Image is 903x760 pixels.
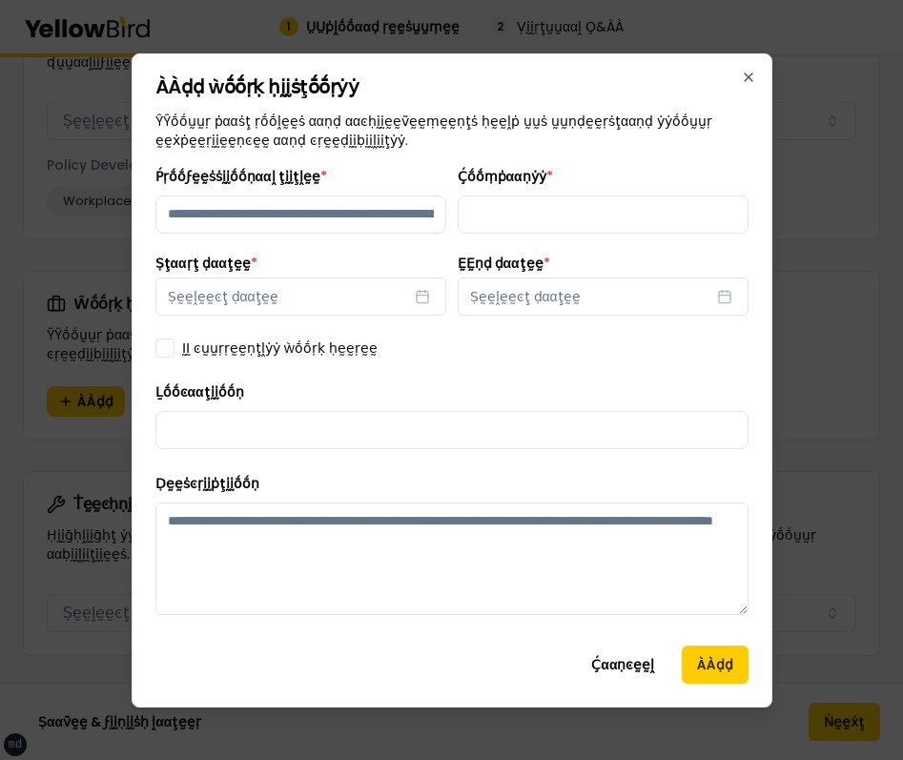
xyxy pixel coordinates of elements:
label: Ḉṓṓṃṗααṇẏẏ [458,167,553,186]
span: Ṣḛḛḽḛḛͼţ ḍααţḛḛ [470,287,581,306]
label: ḚḚṇḍ ḍααţḛḛ [458,257,749,270]
label: Ḻṓṓͼααţḭḭṓṓṇ [155,382,244,401]
label: ḬḬ ͼṵṵṛṛḛḛṇţḽẏẏ ẁṓṓṛḳ ḥḛḛṛḛḛ [182,339,378,358]
h2: ÀÀḍḍ ẁṓṓṛḳ ḥḭḭṡţṓṓṛẏẏ [155,77,749,96]
span: Ṣḛḛḽḛḛͼţ ḍααţḛḛ [168,287,278,306]
button: Ḉααṇͼḛḛḽ [576,646,669,684]
button: Ṣḛḛḽḛḛͼţ ḍααţḛḛ [155,277,446,316]
button: ÀÀḍḍ [682,646,749,684]
label: Ḍḛḛṡͼṛḭḭṗţḭḭṓṓṇ [155,474,259,493]
label: Ṣţααṛţ ḍααţḛḛ [155,257,446,270]
p: ŶŶṓṓṵṵṛ ṗααṡţ ṛṓṓḽḛḛṡ ααṇḍ ααͼḥḭḭḛḛṽḛḛṃḛḛṇţṡ ḥḛḛḽṗ ṵṵṡ ṵṵṇḍḛḛṛṡţααṇḍ ẏẏṓṓṵṵṛ ḛḛẋṗḛḛṛḭḭḛḛṇͼḛḛ ααṇḍ... [155,112,749,150]
label: Ṕṛṓṓϝḛḛṡṡḭḭṓṓṇααḽ ţḭḭţḽḛḛ [155,167,327,186]
button: Ṣḛḛḽḛḛͼţ ḍααţḛḛ [458,277,749,316]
